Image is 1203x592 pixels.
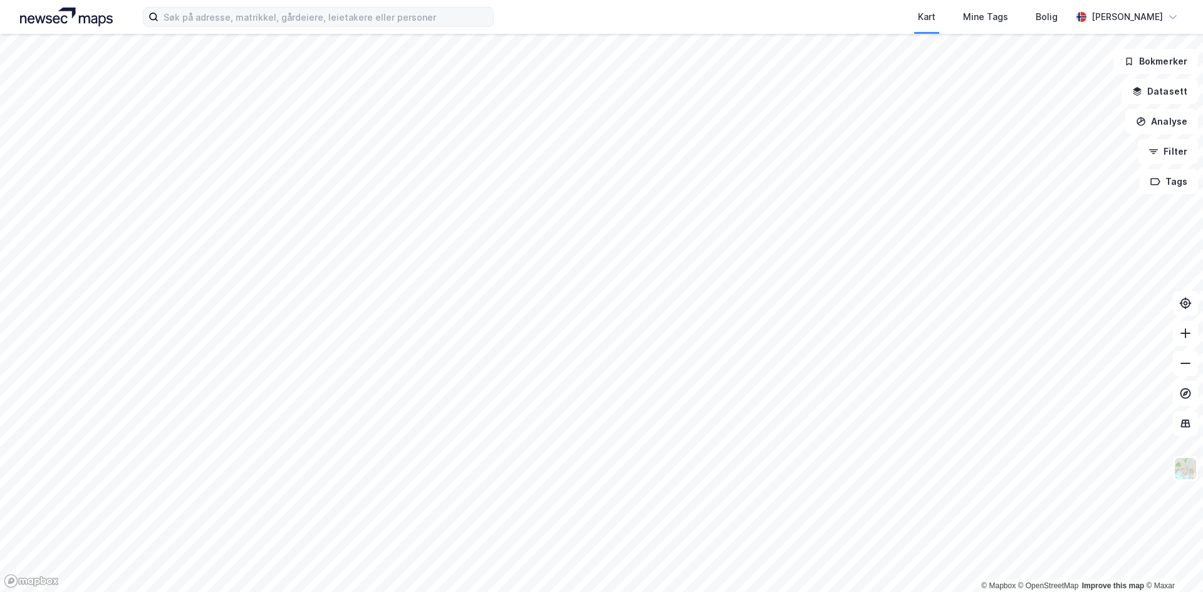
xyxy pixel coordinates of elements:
div: [PERSON_NAME] [1091,9,1163,24]
button: Bokmerker [1113,49,1198,74]
div: Kontrollprogram for chat [1140,532,1203,592]
img: Z [1174,457,1197,480]
input: Søk på adresse, matrikkel, gårdeiere, leietakere eller personer [159,8,493,26]
iframe: Chat Widget [1140,532,1203,592]
button: Filter [1138,139,1198,164]
div: Mine Tags [963,9,1008,24]
button: Datasett [1122,79,1198,104]
a: Mapbox [981,581,1016,590]
a: OpenStreetMap [1018,581,1079,590]
div: Kart [918,9,935,24]
button: Tags [1140,169,1198,194]
img: logo.a4113a55bc3d86da70a041830d287a7e.svg [20,8,113,26]
a: Mapbox homepage [4,574,59,588]
button: Analyse [1125,109,1198,134]
div: Bolig [1036,9,1058,24]
a: Improve this map [1082,581,1144,590]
